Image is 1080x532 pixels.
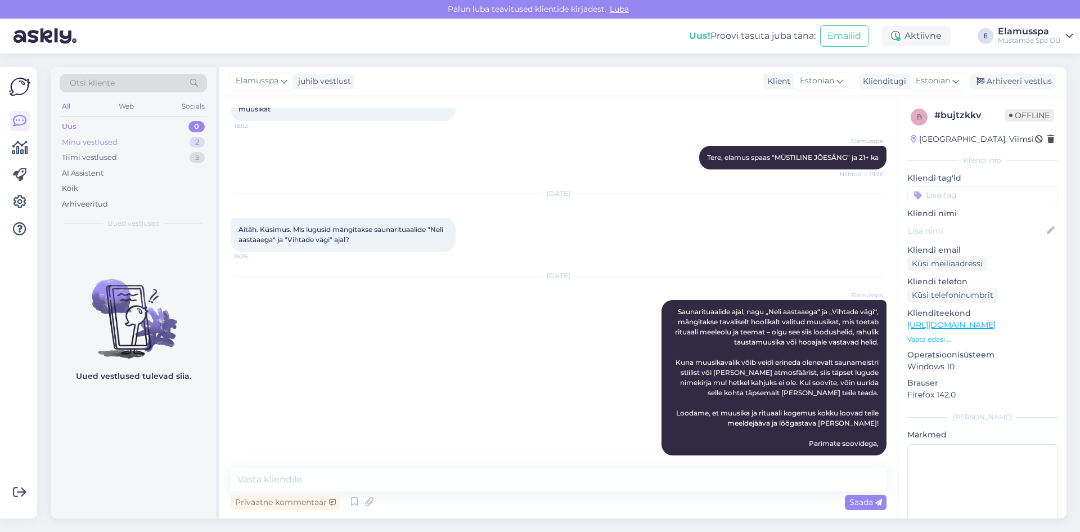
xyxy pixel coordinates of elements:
[907,307,1057,319] p: Klienditeekond
[62,137,118,148] div: Minu vestlused
[907,389,1057,401] p: Firefox 142.0
[907,361,1057,373] p: Windows 10
[998,36,1061,45] div: Mustamäe Spa OÜ
[978,28,993,44] div: E
[907,320,996,330] a: [URL][DOMAIN_NAME]
[51,259,216,360] img: No chats
[820,25,868,47] button: Emailid
[934,109,1005,122] div: # bujtzkkv
[907,377,1057,389] p: Brauser
[907,349,1057,361] p: Operatsioonisüsteem
[763,75,790,87] div: Klient
[841,291,883,299] span: Elamusspa
[236,75,278,87] span: Elamusspa
[231,271,886,281] div: [DATE]
[907,186,1057,203] input: Lisa tag
[294,75,351,87] div: juhib vestlust
[907,412,1057,422] div: [PERSON_NAME]
[911,133,1034,145] div: [GEOGRAPHIC_DATA], Viimsi
[907,155,1057,166] div: Kliendi info
[970,74,1056,89] div: Arhiveeri vestlus
[190,152,205,163] div: 5
[231,189,886,199] div: [DATE]
[107,218,160,229] span: Uued vestlused
[62,168,103,179] div: AI Assistent
[908,225,1045,237] input: Lisa nimi
[849,497,882,507] span: Saada
[907,276,1057,288] p: Kliendi telefon
[916,75,950,87] span: Estonian
[62,121,76,132] div: Uus
[917,113,922,121] span: b
[907,172,1057,184] p: Kliendi tag'id
[70,77,115,89] span: Otsi kliente
[858,75,906,87] div: Klienditugi
[907,334,1057,345] p: Vaata edasi ...
[60,99,73,114] div: All
[76,370,191,382] p: Uued vestlused tulevad siia.
[907,288,998,303] div: Küsi telefoninumbrit
[689,30,710,41] b: Uus!
[840,170,883,178] span: Nähtud ✓ 19:26
[231,495,340,510] div: Privaatne kommentaar
[116,99,136,114] div: Web
[998,27,1073,45] a: ElamusspaMustamäe Spa OÜ
[998,27,1061,36] div: Elamusspa
[907,208,1057,220] p: Kliendi nimi
[179,99,207,114] div: Socials
[238,225,445,244] span: Aitäh. Küsimus. Mis lugusid mängitakse saunarituaalide "Neli aastaaega" ja "Vihtade vägi" ajal?
[234,122,276,130] span: 18:02
[841,456,883,464] span: 20:40
[234,252,276,261] span: 19:26
[907,256,987,271] div: Küsi meiliaadressi
[675,307,880,448] span: Saunarituaalide ajal, nagu „Neli aastaaega“ ja „Vihtade vägi“, mängitakse tavaliselt hoolikalt va...
[9,76,30,97] img: Askly Logo
[907,244,1057,256] p: Kliendi email
[1005,109,1054,122] span: Offline
[882,26,951,46] div: Aktiivne
[62,152,117,163] div: Tiimi vestlused
[62,199,108,210] div: Arhiveeritud
[800,75,834,87] span: Estonian
[188,121,205,132] div: 0
[190,137,205,148] div: 2
[62,183,78,194] div: Kõik
[707,153,879,162] span: Tere, elamus spaas "MÜSTILINE JÕESÄNG" ja 21+ ka
[841,137,883,145] span: Elamusspa
[606,4,632,14] span: Luba
[689,29,816,43] div: Proovi tasuta juba täna:
[907,429,1057,441] p: Märkmed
